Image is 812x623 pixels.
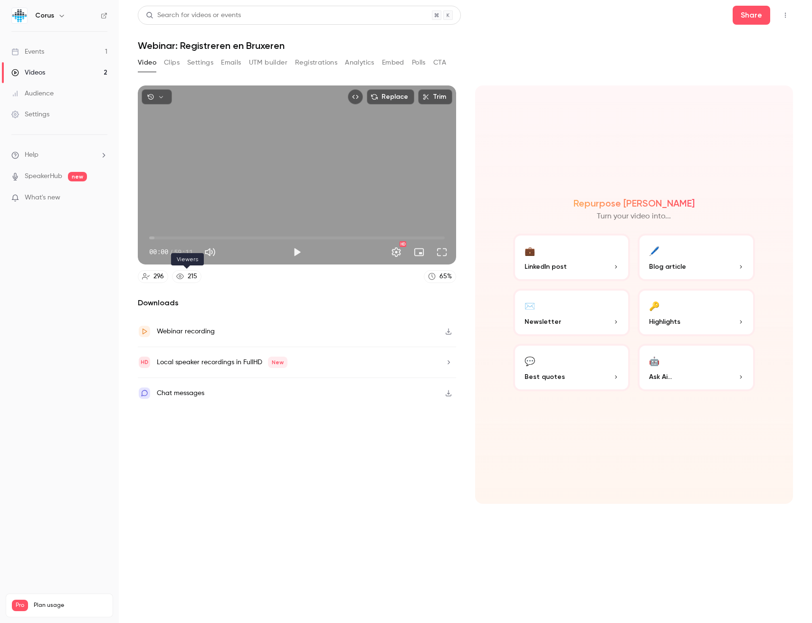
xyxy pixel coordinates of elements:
span: Plan usage [34,602,107,609]
div: 296 [153,272,164,282]
span: What's new [25,193,60,203]
div: Webinar recording [157,326,215,337]
span: / [169,247,173,257]
button: Clips [164,55,180,70]
a: 65% [424,270,456,283]
button: ✉️Newsletter [513,289,630,336]
div: 💼 [525,243,535,258]
div: 215 [188,272,197,282]
iframe: Noticeable Trigger [96,194,107,202]
div: HD [400,241,406,247]
div: 💬 [525,353,535,368]
button: 🔑Highlights [638,289,755,336]
button: CTA [433,55,446,70]
li: help-dropdown-opener [11,150,107,160]
h2: Repurpose [PERSON_NAME] [573,198,695,209]
div: Local speaker recordings in FullHD [157,357,287,368]
button: Full screen [432,243,451,262]
button: 🖊️Blog article [638,234,755,281]
span: 00:00 [149,247,168,257]
div: Audience [11,89,54,98]
button: Embed video [348,89,363,104]
button: Registrations [295,55,337,70]
p: Turn your video into... [597,211,671,222]
a: 296 [138,270,168,283]
button: Analytics [345,55,374,70]
div: 🔑 [649,298,659,313]
span: New [268,357,287,368]
button: 💬Best quotes [513,344,630,391]
button: 💼LinkedIn post [513,234,630,281]
h1: Webinar: Registreren en Bruxeren [138,40,793,51]
button: Replace [367,89,414,104]
span: Best quotes [525,372,565,382]
span: 59:11 [174,247,193,257]
div: Search for videos or events [146,10,241,20]
h6: Corus [35,11,54,20]
h2: Downloads [138,297,456,309]
div: Chat messages [157,387,204,399]
div: Videos [11,68,45,77]
button: Play [287,243,306,262]
img: Corus [12,8,27,23]
div: 65 % [439,272,452,282]
a: SpeakerHub [25,171,62,181]
div: 🤖 [649,353,659,368]
span: Highlights [649,317,680,327]
button: Emails [221,55,241,70]
div: 00:00 [149,247,193,257]
span: Pro [12,600,28,611]
span: LinkedIn post [525,262,567,272]
div: 🖊️ [649,243,659,258]
span: Ask Ai... [649,372,672,382]
button: Trim [418,89,452,104]
button: UTM builder [249,55,287,70]
button: Polls [412,55,426,70]
button: Mute [201,243,220,262]
span: new [68,172,87,181]
span: Newsletter [525,317,561,327]
a: 215 [172,270,201,283]
button: Share [733,6,770,25]
div: Settings [11,110,49,119]
span: Help [25,150,38,160]
div: Events [11,47,44,57]
button: Video [138,55,156,70]
button: Turn on miniplayer [410,243,429,262]
div: ✉️ [525,298,535,313]
button: Embed [382,55,404,70]
button: Settings [387,243,406,262]
button: Top Bar Actions [778,8,793,23]
button: Settings [187,55,213,70]
button: 🤖Ask Ai... [638,344,755,391]
span: Blog article [649,262,686,272]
